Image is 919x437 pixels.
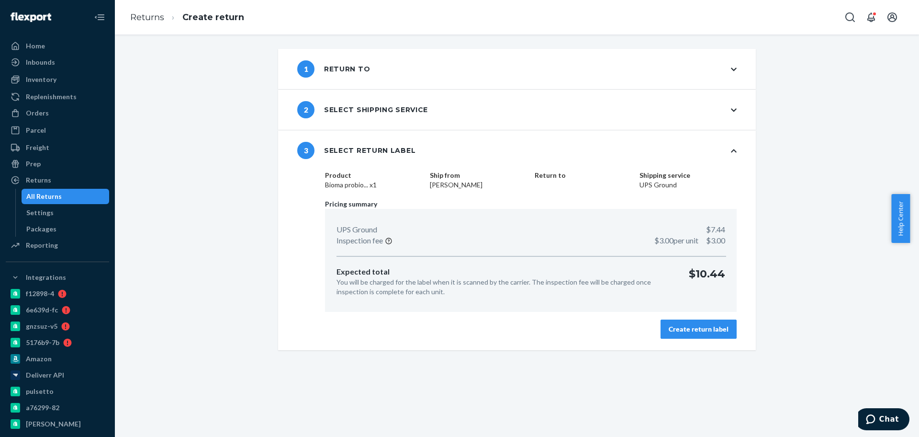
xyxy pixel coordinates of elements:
[661,320,737,339] button: Create return label
[883,8,902,27] button: Open account menu
[26,224,56,234] div: Packages
[706,224,725,235] p: $7.44
[6,172,109,188] a: Returns
[336,266,673,277] p: Expected total
[26,354,52,364] div: Amazon
[6,302,109,318] a: 6e639d-fc
[22,205,110,220] a: Settings
[841,8,860,27] button: Open Search Box
[297,101,314,118] span: 2
[6,368,109,383] a: Deliverr API
[654,236,698,245] span: $3.00 per unit
[336,277,673,297] p: You will be charged for the label when it is scanned by the carrier. The inspection fee will be c...
[6,335,109,350] a: 5176b9-7b
[182,12,244,23] a: Create return
[6,400,109,415] a: a76299-82
[6,156,109,172] a: Prep
[26,403,59,413] div: a76299-82
[26,175,51,185] div: Returns
[26,41,45,51] div: Home
[336,224,377,235] p: UPS Ground
[130,12,164,23] a: Returns
[26,370,64,380] div: Deliverr API
[26,126,46,135] div: Parcel
[6,89,109,104] a: Replenishments
[297,60,370,78] div: Return to
[6,319,109,334] a: gnzsuz-v5
[6,270,109,285] button: Integrations
[297,60,314,78] span: 1
[669,324,728,334] div: Create return label
[26,305,58,315] div: 6e639d-fc
[325,199,737,209] p: Pricing summary
[689,266,725,297] p: $10.44
[297,101,428,118] div: Select shipping service
[6,38,109,54] a: Home
[325,171,422,180] dt: Product
[862,8,881,27] button: Open notifications
[535,171,632,180] dt: Return to
[6,140,109,155] a: Freight
[26,419,81,429] div: [PERSON_NAME]
[26,322,57,331] div: gnzsuz-v5
[22,221,110,237] a: Packages
[123,3,252,32] ol: breadcrumbs
[26,338,59,347] div: 5176b9-7b
[6,384,109,399] a: pulsetto
[26,273,66,282] div: Integrations
[26,241,58,250] div: Reporting
[297,142,415,159] div: Select return label
[6,238,109,253] a: Reporting
[26,108,49,118] div: Orders
[6,72,109,87] a: Inventory
[430,171,527,180] dt: Ship from
[325,180,422,190] dd: Bioma probio... x1
[6,123,109,138] a: Parcel
[654,235,725,246] p: $3.00
[22,189,110,204] a: All Returns
[90,8,109,27] button: Close Navigation
[430,180,527,190] dd: [PERSON_NAME]
[639,171,737,180] dt: Shipping service
[26,387,54,396] div: pulsetto
[891,194,910,243] button: Help Center
[26,289,54,299] div: f12898-4
[6,416,109,432] a: [PERSON_NAME]
[6,55,109,70] a: Inbounds
[26,75,56,84] div: Inventory
[26,57,55,67] div: Inbounds
[6,105,109,121] a: Orders
[336,235,383,246] p: Inspection fee
[297,142,314,159] span: 3
[6,351,109,367] a: Amazon
[26,159,41,169] div: Prep
[26,208,54,218] div: Settings
[639,180,737,190] dd: UPS Ground
[11,12,51,22] img: Flexport logo
[26,192,62,201] div: All Returns
[26,92,77,102] div: Replenishments
[6,286,109,301] a: f12898-4
[858,408,909,432] iframe: Opens a widget where you can chat to one of our agents
[26,143,49,152] div: Freight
